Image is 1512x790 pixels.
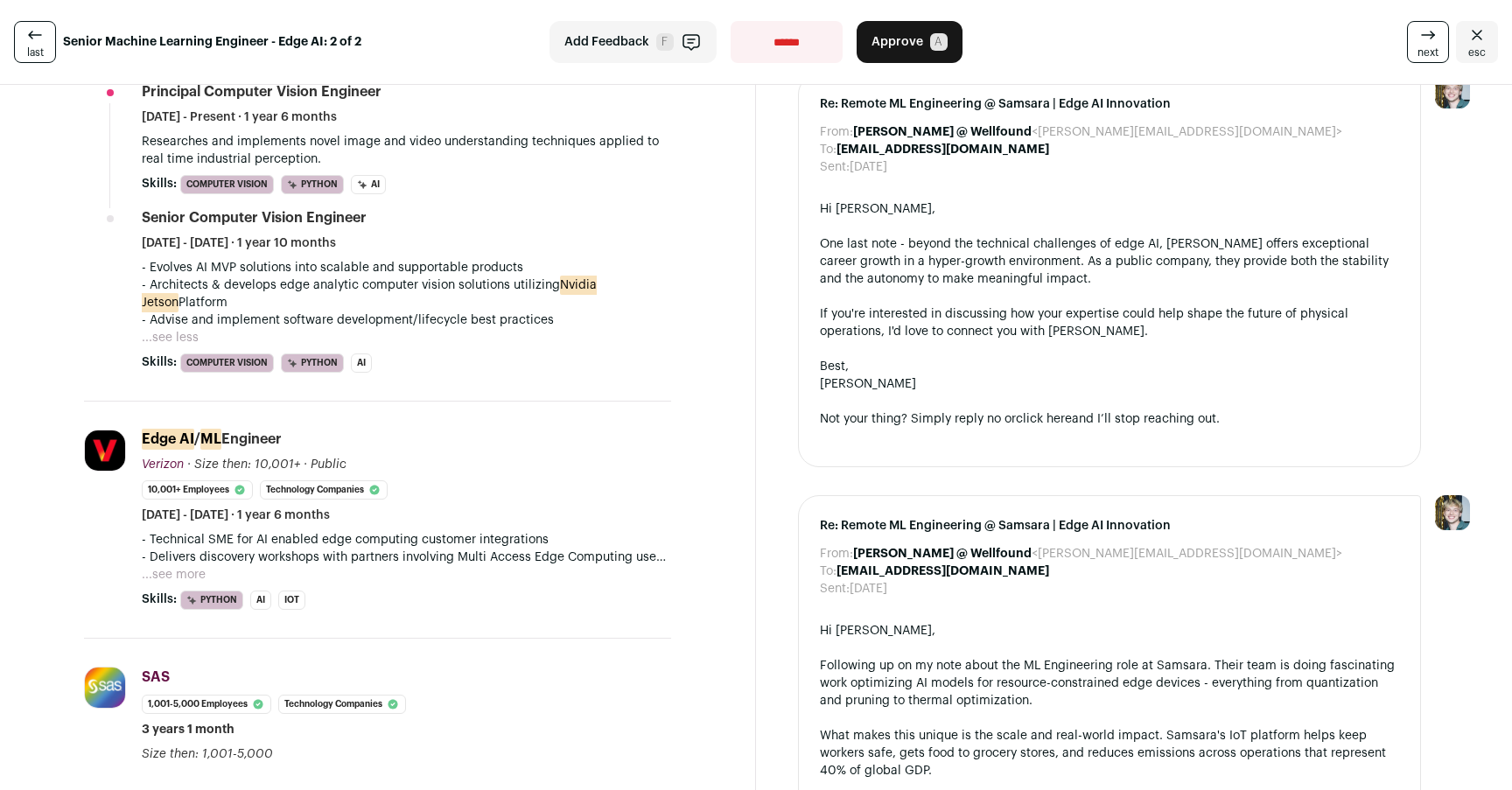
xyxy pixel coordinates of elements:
li: Python [281,353,344,373]
span: [DATE] - [DATE] · 1 year 6 months [142,507,330,524]
p: - Architects & develops edge analytic computer vision solutions utilizing Platform [142,276,671,311]
dd: <[PERSON_NAME][EMAIL_ADDRESS][DOMAIN_NAME]> [853,545,1342,563]
img: 6494470-medium_jpg [1435,495,1470,530]
img: 6142c2dcb0dc72b872500af2a97948e2a1e8d6bb568bf7f4ea96dd39a9e70068.jpg [85,430,125,471]
div: Best, [820,358,1399,375]
p: - Technical SME for AI enabled edge computing customer integrations [142,531,671,549]
li: AI [351,353,372,373]
li: Python [281,175,344,194]
dt: From: [820,123,853,141]
mark: Edge AI [142,429,194,450]
span: Size then: 1,001-5,000 [142,748,273,760]
li: Technology Companies [260,480,388,500]
dt: To: [820,141,836,158]
p: Researches and implements novel image and video understanding techniques applied to real time ind... [142,133,671,168]
dt: From: [820,545,853,563]
button: ...see more [142,566,206,584]
button: ...see less [142,329,199,346]
li: AI [351,175,386,194]
li: Computer Vision [180,353,274,373]
span: Add Feedback [564,33,649,51]
span: Verizon [142,458,184,471]
span: esc [1468,45,1486,59]
span: Skills: [142,175,177,192]
p: - Delivers discovery workshops with partners involving Multi Access Edge Computing use cases buil... [142,549,671,566]
a: click here [1016,413,1072,425]
dt: Sent: [820,158,850,176]
span: F [656,33,674,51]
div: Principal Computer Vision Engineer [142,82,381,101]
span: 3 years 1 month [142,721,234,738]
span: [DATE] - Present · 1 year 6 months [142,108,337,126]
dt: To: [820,563,836,580]
img: 6494470-medium_jpg [1435,73,1470,108]
mark: Nvidia Jetson [142,276,597,312]
li: Technology Companies [278,695,406,714]
a: last [14,21,56,63]
div: Not your thing? Simply reply no or and I’ll stop reaching out. [820,410,1399,428]
li: IOT [278,591,305,610]
div: What makes this unique is the scale and real-world impact. Samsara's IoT platform helps keep work... [820,727,1399,780]
strong: Senior Machine Learning Engineer - Edge AI: 2 of 2 [63,33,361,51]
span: next [1417,45,1438,59]
p: - Advise and implement software development/lifecycle best practices [142,311,671,329]
div: [PERSON_NAME] [820,375,1399,393]
div: / Engineer [142,430,282,449]
a: next [1407,21,1449,63]
button: Approve A [857,21,962,63]
b: [EMAIL_ADDRESS][DOMAIN_NAME] [836,143,1049,156]
span: · [304,456,307,473]
li: Python [180,591,243,610]
span: · Size then: 10,001+ [187,458,300,471]
dt: Sent: [820,580,850,598]
div: Following up on my note about the ML Engineering role at Samsara. Their team is doing fascinating... [820,657,1399,710]
span: Public [311,458,346,471]
li: AI [250,591,271,610]
b: [PERSON_NAME] @ Wellfound [853,548,1032,560]
li: 1,001-5,000 employees [142,695,271,714]
span: last [27,45,44,59]
dd: [DATE] [850,158,887,176]
div: One last note - beyond the technical challenges of edge AI, [PERSON_NAME] offers exceptional care... [820,235,1399,288]
span: A [930,33,948,51]
a: Close [1456,21,1498,63]
span: Approve [871,33,923,51]
span: Re: Remote ML Engineering @ Samsara | Edge AI Innovation [820,95,1399,113]
mark: ML [200,429,221,450]
div: Senior Computer Vision Engineer [142,208,367,227]
dd: <[PERSON_NAME][EMAIL_ADDRESS][DOMAIN_NAME]> [853,123,1342,141]
span: [DATE] - [DATE] · 1 year 10 months [142,234,336,252]
div: If you're interested in discussing how your expertise could help shape the future of physical ope... [820,305,1399,340]
div: Hi [PERSON_NAME], [820,622,1399,640]
button: Add Feedback F [549,21,717,63]
div: Hi [PERSON_NAME], [820,200,1399,218]
li: 10,001+ employees [142,480,253,500]
span: SAS [142,670,170,684]
dd: [DATE] [850,580,887,598]
span: Skills: [142,591,177,608]
p: - Evolves AI MVP solutions into scalable and supportable products [142,259,671,276]
img: dd93ceee169db38c4ee514448a61198edc1a0d8a7fbee89952b15dc754009166.jpg [85,668,125,708]
span: Re: Remote ML Engineering @ Samsara | Edge AI Innovation [820,517,1399,535]
b: [EMAIL_ADDRESS][DOMAIN_NAME] [836,565,1049,577]
li: Computer Vision [180,175,274,194]
b: [PERSON_NAME] @ Wellfound [853,126,1032,138]
span: Skills: [142,353,177,371]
